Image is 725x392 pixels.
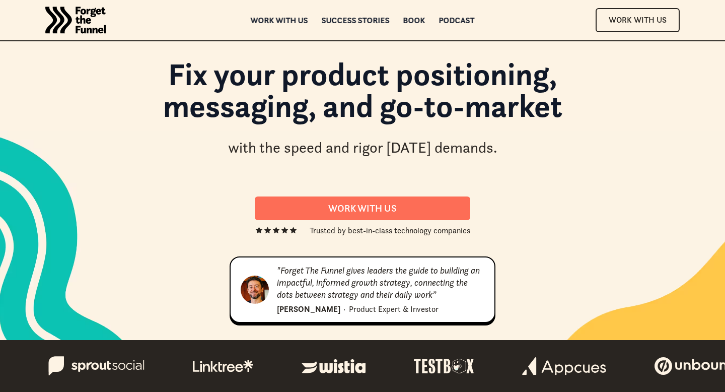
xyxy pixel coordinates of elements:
a: Success Stories [322,17,390,24]
div: [PERSON_NAME] [277,303,340,315]
a: Book [403,17,425,24]
a: Work With Us [596,8,680,32]
div: with the speed and rigor [DATE] demands. [228,138,497,158]
a: Podcast [439,17,475,24]
a: Work with us [251,17,308,24]
div: Trusted by best-in-class technology companies [310,224,470,236]
div: Work With us [267,203,458,214]
div: "Forget The Funnel gives leaders the guide to building an impactful, informed growth strategy, co... [277,265,484,301]
h1: Fix your product positioning, messaging, and go-to-market [91,58,634,132]
div: · [343,303,345,315]
a: Work With us [255,197,470,220]
div: Product Expert & Investor [349,303,439,315]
